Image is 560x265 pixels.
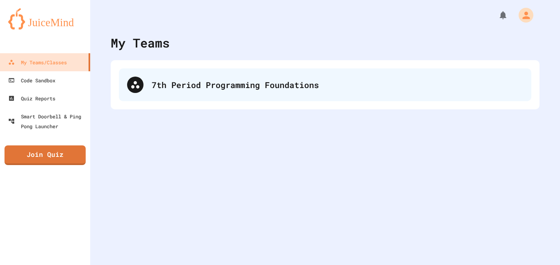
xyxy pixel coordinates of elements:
div: Code Sandbox [8,75,55,85]
div: Smart Doorbell & Ping Pong Launcher [8,111,87,131]
div: Quiz Reports [8,93,55,103]
div: 7th Period Programming Foundations [119,68,531,101]
div: 7th Period Programming Foundations [152,79,523,91]
div: My Notifications [483,8,510,22]
div: My Account [510,6,535,25]
div: My Teams [111,34,170,52]
a: Join Quiz [5,145,86,165]
img: logo-orange.svg [8,8,82,29]
div: My Teams/Classes [8,57,67,67]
